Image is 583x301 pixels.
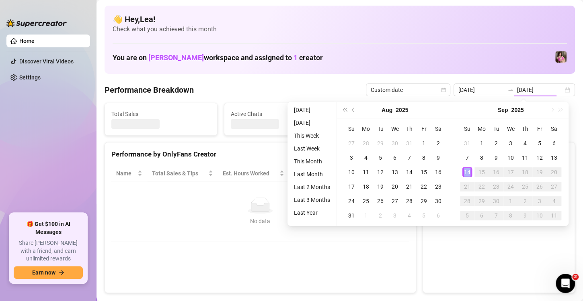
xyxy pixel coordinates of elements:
th: Sales / Hour [289,166,343,181]
input: End date [517,85,563,94]
span: Share [PERSON_NAME] with a friend, and earn unlimited rewards [14,239,83,263]
span: swap-right [507,87,514,93]
span: Total Sales & Tips [152,169,207,178]
a: Settings [19,74,41,81]
span: arrow-right [59,270,64,275]
h4: 👋 Hey, Lea ! [113,14,567,25]
div: Sales by OnlyFans Creator [429,149,568,160]
span: Active Chats [231,110,330,118]
input: Start date [458,85,504,94]
span: Chat Conversion [348,169,398,178]
span: Check what you achieved this month [113,25,567,34]
span: 🎁 Get $100 in AI Messages [14,220,83,236]
iframe: Intercom live chat [556,274,575,293]
span: 2 [572,274,579,280]
span: to [507,87,514,93]
img: logo-BBDzfeDw.svg [6,19,67,27]
span: Earn now [32,269,55,276]
span: Sales / Hour [294,169,332,178]
th: Name [111,166,147,181]
th: Chat Conversion [343,166,409,181]
h4: Performance Breakdown [105,84,194,96]
img: Nanner [555,51,567,63]
div: No data [119,217,401,226]
a: Home [19,38,35,44]
span: 1 [294,53,298,62]
div: Est. Hours Worked [223,169,278,178]
div: Performance by OnlyFans Creator [111,149,409,160]
span: Messages Sent [350,110,449,118]
a: Discover Viral Videos [19,58,74,65]
span: [PERSON_NAME] [148,53,204,62]
span: calendar [441,87,446,92]
th: Total Sales & Tips [147,166,218,181]
h1: You are on workspace and assigned to creator [113,53,323,62]
button: Earn nowarrow-right [14,266,83,279]
span: Total Sales [111,110,211,118]
span: Custom date [371,84,445,96]
span: Name [116,169,136,178]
